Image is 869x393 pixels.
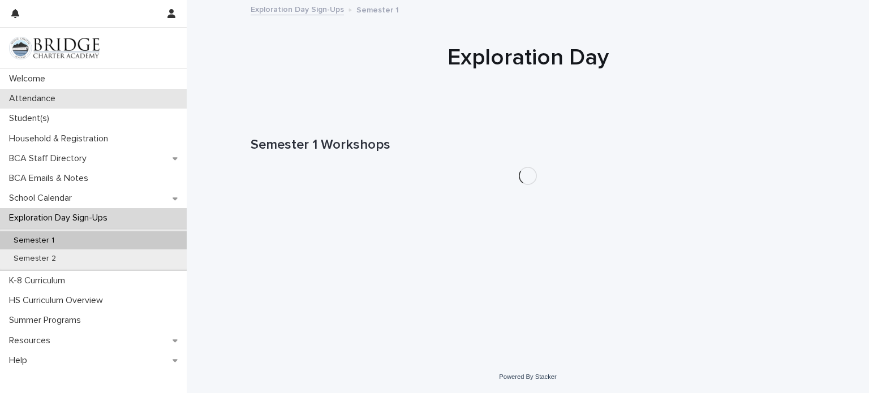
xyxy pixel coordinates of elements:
[5,93,64,104] p: Attendance
[5,335,59,346] p: Resources
[5,74,54,84] p: Welcome
[5,173,97,184] p: BCA Emails & Notes
[5,295,112,306] p: HS Curriculum Overview
[251,137,805,153] h1: Semester 1 Workshops
[251,44,805,71] h1: Exploration Day
[5,113,58,124] p: Student(s)
[5,315,90,326] p: Summer Programs
[5,193,81,204] p: School Calendar
[5,153,96,164] p: BCA Staff Directory
[251,2,344,15] a: Exploration Day Sign-Ups
[5,355,36,366] p: Help
[9,37,100,59] img: V1C1m3IdTEidaUdm9Hs0
[5,133,117,144] p: Household & Registration
[356,3,399,15] p: Semester 1
[5,236,63,245] p: Semester 1
[5,254,65,264] p: Semester 2
[5,275,74,286] p: K-8 Curriculum
[5,213,117,223] p: Exploration Day Sign-Ups
[499,373,556,380] a: Powered By Stacker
